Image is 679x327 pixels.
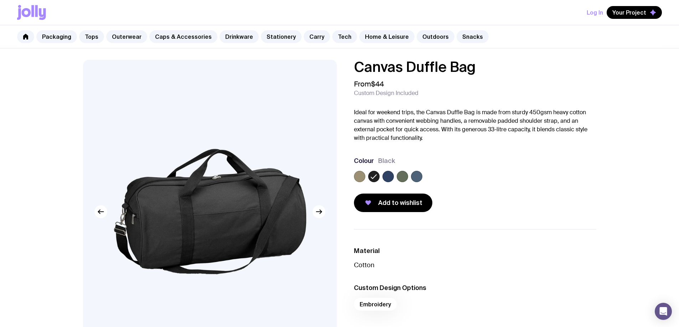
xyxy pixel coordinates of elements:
span: Black [378,157,395,165]
p: Cotton [354,261,596,269]
a: Outdoors [417,30,454,43]
a: Drinkware [220,30,259,43]
h3: Material [354,247,596,255]
h3: Colour [354,157,374,165]
a: Packaging [36,30,77,43]
a: Tops [79,30,104,43]
h1: Canvas Duffle Bag [354,60,596,74]
a: Stationery [261,30,302,43]
a: Caps & Accessories [149,30,217,43]
span: From [354,80,384,88]
span: $44 [371,79,384,89]
p: Ideal for weekend trips, the Canvas Duffle Bag is made from sturdy 450gsm heavy cotton canvas wit... [354,108,596,142]
button: Add to wishlist [354,194,432,212]
h3: Custom Design Options [354,284,596,292]
div: Open Intercom Messenger [655,303,672,320]
a: Home & Leisure [359,30,415,43]
span: Custom Design Included [354,90,418,97]
a: Tech [332,30,357,43]
a: Outerwear [106,30,147,43]
button: Your Project [607,6,662,19]
a: Snacks [457,30,489,43]
a: Carry [304,30,330,43]
span: Your Project [612,9,646,16]
span: Add to wishlist [378,199,422,207]
button: Log In [587,6,603,19]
